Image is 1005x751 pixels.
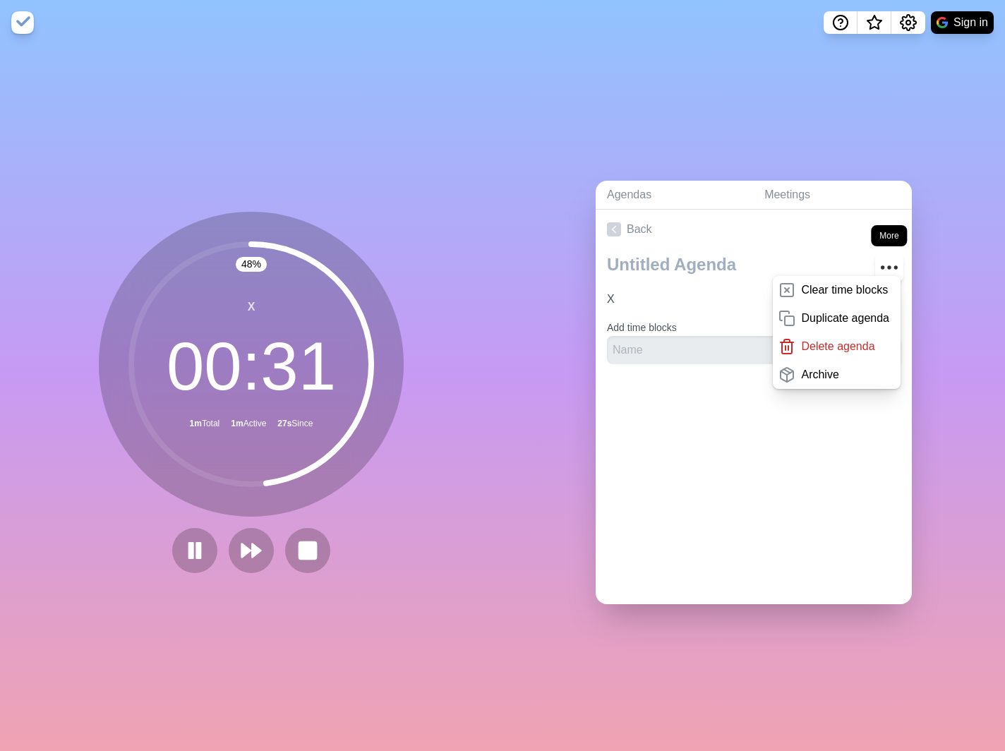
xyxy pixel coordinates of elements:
[801,366,838,383] p: Archive
[801,310,889,327] p: Duplicate agenda
[875,253,903,282] button: More
[753,181,912,210] a: Meetings
[596,181,753,210] a: Agendas
[601,285,802,313] input: Name
[11,11,34,34] img: timeblocks logo
[596,210,912,249] a: Back
[931,11,994,34] button: Sign in
[607,322,677,333] label: Add time blocks
[937,17,948,28] img: google logo
[607,336,822,364] input: Name
[801,338,874,355] p: Delete agenda
[801,282,888,299] p: Clear time blocks
[857,11,891,34] button: What’s new
[824,11,857,34] button: Help
[891,11,925,34] button: Settings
